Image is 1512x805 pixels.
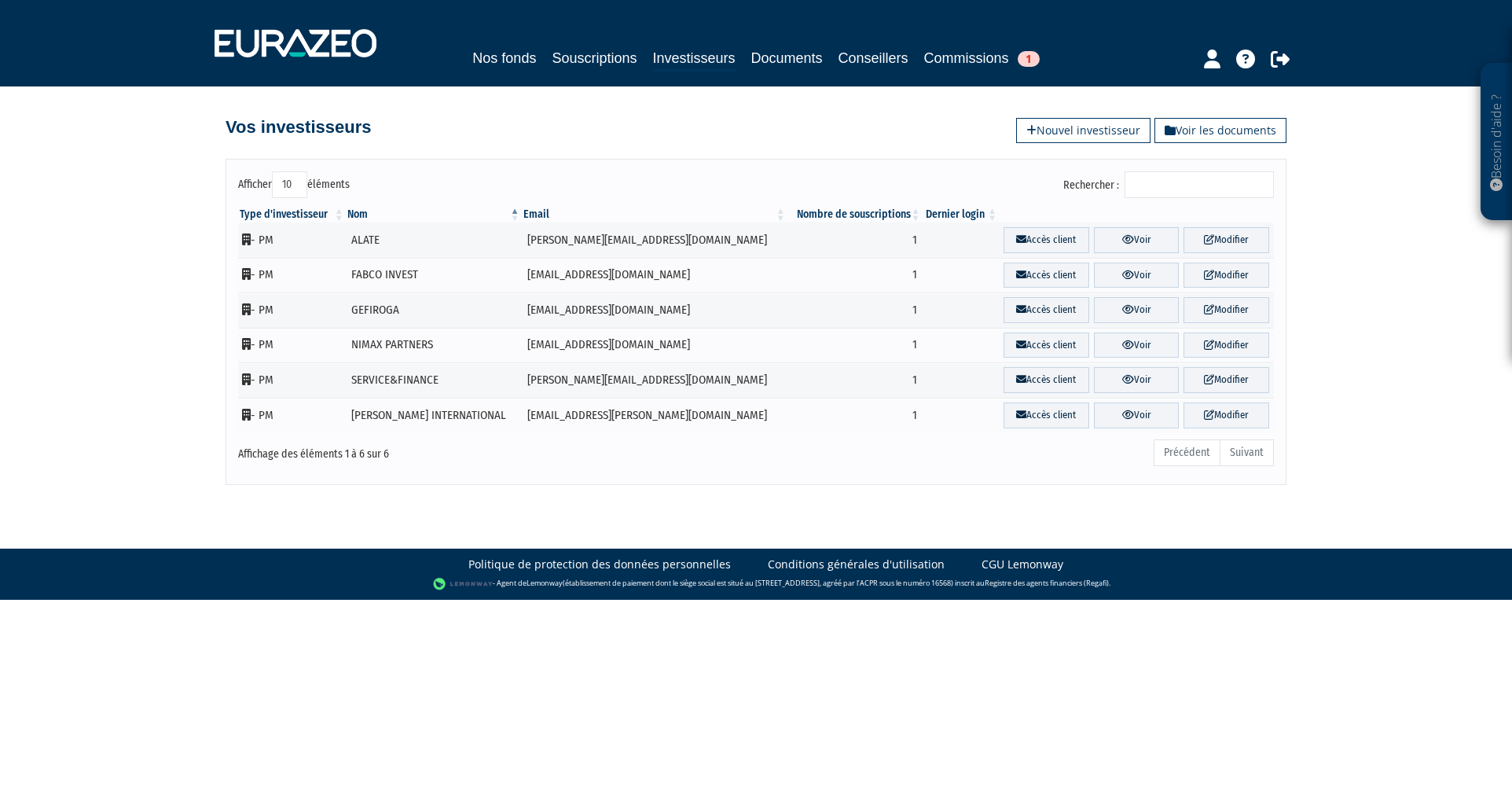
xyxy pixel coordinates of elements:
a: Politique de protection des données personnelles [468,557,731,572]
td: SERVICE&FINANCE [346,362,522,398]
a: Modifier [1184,297,1269,323]
td: [EMAIL_ADDRESS][DOMAIN_NAME] [522,292,787,328]
a: Modifier [1184,227,1269,253]
td: GEFIROGA [346,292,522,328]
td: [EMAIL_ADDRESS][PERSON_NAME][DOMAIN_NAME] [522,398,787,433]
a: Voir [1094,297,1180,323]
td: 1 [787,292,923,328]
td: NIMAX PARTNERS [346,328,522,363]
td: - PM [238,222,346,258]
a: Accès client [1004,333,1089,358]
div: - Agent de (établissement de paiement dont le siège social est situé au [STREET_ADDRESS], agréé p... [16,576,1496,592]
select: Afficheréléments [272,171,307,198]
th: Nombre de souscriptions : activer pour trier la colonne par ordre croissant [787,207,923,222]
a: Accès client [1004,297,1089,323]
td: - PM [238,362,346,398]
a: Registre des agents financiers (Regafi) [985,578,1109,588]
td: [EMAIL_ADDRESS][DOMAIN_NAME] [522,258,787,293]
a: Modifier [1184,263,1269,289]
td: [PERSON_NAME] INTERNATIONAL [346,398,522,433]
th: Email : activer pour trier la colonne par ordre croissant [522,207,787,222]
td: 1 [787,222,923,258]
a: Documents [751,47,823,69]
a: Conditions générales d'utilisation [768,557,945,572]
p: Besoin d'aide ? [1488,72,1506,213]
td: 1 [787,328,923,363]
a: Souscriptions [552,47,637,69]
a: Nouvel investisseur [1016,118,1151,143]
a: Modifier [1184,402,1269,428]
a: Voir [1094,227,1180,253]
a: Voir [1094,333,1180,358]
div: Affichage des éléments 1 à 6 sur 6 [238,438,656,463]
a: CGU Lemonway [982,557,1063,572]
td: 1 [787,398,923,433]
td: - PM [238,398,346,433]
th: Type d'investisseur : activer pour trier la colonne par ordre croissant [238,207,346,222]
a: Accès client [1004,227,1089,253]
td: [PERSON_NAME][EMAIL_ADDRESS][DOMAIN_NAME] [522,222,787,258]
td: - PM [238,258,346,293]
a: Voir [1094,367,1180,393]
a: Investisseurs [652,47,735,72]
span: 1 [1018,51,1040,67]
img: 1732889491-logotype_eurazeo_blanc_rvb.png [215,29,376,57]
a: Accès client [1004,402,1089,428]
td: - PM [238,292,346,328]
a: Modifier [1184,333,1269,358]
img: logo-lemonway.png [433,576,494,592]
label: Afficher éléments [238,171,350,198]
th: &nbsp; [999,207,1274,222]
td: ALATE [346,222,522,258]
a: Voir [1094,263,1180,289]
td: [PERSON_NAME][EMAIL_ADDRESS][DOMAIN_NAME] [522,362,787,398]
a: Lemonway [527,578,563,588]
a: Nos fonds [472,47,536,69]
label: Rechercher : [1063,171,1274,198]
th: Nom : activer pour trier la colonne par ordre d&eacute;croissant [346,207,522,222]
th: Dernier login : activer pour trier la colonne par ordre croissant [923,207,1000,222]
a: Voir les documents [1154,118,1286,143]
td: - PM [238,328,346,363]
td: 1 [787,258,923,293]
a: Conseillers [839,47,908,69]
a: Modifier [1184,367,1269,393]
input: Rechercher : [1125,171,1274,198]
a: Accès client [1004,263,1089,289]
h4: Vos investisseurs [226,118,371,137]
td: 1 [787,362,923,398]
a: Commissions1 [924,47,1040,69]
td: FABCO INVEST [346,258,522,293]
td: [EMAIL_ADDRESS][DOMAIN_NAME] [522,328,787,363]
a: Accès client [1004,367,1089,393]
a: Voir [1094,402,1180,428]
